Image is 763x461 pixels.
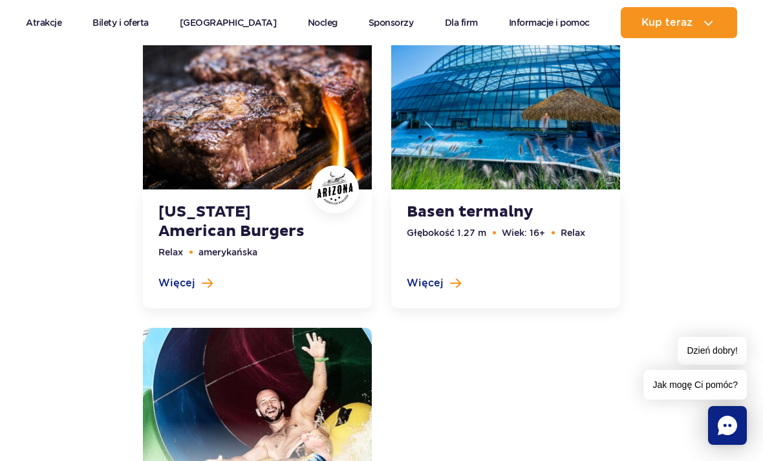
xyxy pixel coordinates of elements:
[621,7,737,38] button: Kup teraz
[641,17,693,28] span: Kup teraz
[26,7,61,38] a: Atrakcje
[643,370,747,400] span: Jak mogę Ci pomóc?
[92,7,149,38] a: Bilety i oferta
[678,337,747,365] span: Dzień dobry!
[308,7,338,38] a: Nocleg
[445,7,478,38] a: Dla firm
[708,406,747,445] div: Chat
[369,7,414,38] a: Sponsorzy
[180,7,277,38] a: [GEOGRAPHIC_DATA]
[509,7,590,38] a: Informacje i pomoc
